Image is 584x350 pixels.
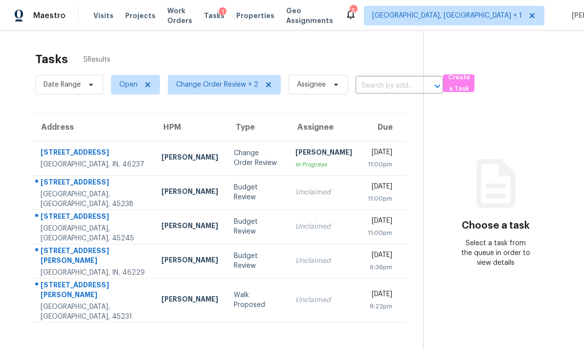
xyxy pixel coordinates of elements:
div: [DATE] [368,182,392,194]
th: Assignee [288,114,360,141]
span: [GEOGRAPHIC_DATA], [GEOGRAPHIC_DATA] + 1 [372,11,522,21]
span: Projects [125,11,156,21]
button: Create a Task [443,74,474,92]
h3: Choose a task [462,221,530,231]
div: [DATE] [368,289,392,302]
span: Work Orders [167,6,192,25]
div: 11:00pm [368,228,392,238]
th: Type [226,114,288,141]
div: 6:36pm [368,262,392,272]
div: [DATE] [368,250,392,262]
div: Unclaimed [295,187,352,197]
div: In Progress [295,160,352,169]
div: Select a task from the queue in order to view details [460,238,532,268]
span: Date Range [44,80,81,90]
span: Tasks [204,12,225,19]
span: Change Order Review + 2 [176,80,258,90]
div: Unclaimed [295,222,352,232]
div: [PERSON_NAME] [161,255,218,267]
span: Create a Task [448,72,470,94]
div: [DATE] [368,147,392,160]
div: 11:00pm [368,160,392,169]
div: [STREET_ADDRESS][PERSON_NAME] [41,246,146,268]
div: Budget Review [234,183,280,202]
span: Assignee [297,80,326,90]
div: 8:22pm [368,302,392,311]
div: [PERSON_NAME] [295,147,352,160]
th: Address [31,114,154,141]
div: 11:00pm [368,194,392,204]
div: Unclaimed [295,295,352,305]
span: Visits [93,11,113,21]
div: Change Order Review [234,148,280,168]
h2: Tasks [35,54,68,64]
div: [STREET_ADDRESS] [41,211,146,224]
span: Open [119,80,137,90]
input: Search by address [356,78,416,93]
div: [PERSON_NAME] [161,294,218,306]
div: [GEOGRAPHIC_DATA], [GEOGRAPHIC_DATA], 45245 [41,224,146,243]
div: [PERSON_NAME] [161,187,218,199]
th: Due [360,114,407,141]
div: [DATE] [368,216,392,228]
button: Open [430,79,444,93]
div: Walk Proposed [234,290,280,310]
span: 5 Results [84,55,111,65]
span: Properties [236,11,274,21]
div: Budget Review [234,217,280,236]
div: Unclaimed [295,256,352,266]
div: [GEOGRAPHIC_DATA], [GEOGRAPHIC_DATA], 45231 [41,302,146,322]
div: [PERSON_NAME] [161,152,218,164]
div: [GEOGRAPHIC_DATA], IN, 46229 [41,268,146,278]
div: [STREET_ADDRESS][PERSON_NAME] [41,280,146,302]
div: [STREET_ADDRESS] [41,177,146,189]
span: Geo Assignments [286,6,333,25]
th: HPM [154,114,226,141]
div: 5 [350,6,357,16]
div: [STREET_ADDRESS] [41,147,146,160]
div: [PERSON_NAME] [161,221,218,233]
div: Budget Review [234,251,280,271]
div: [GEOGRAPHIC_DATA], [GEOGRAPHIC_DATA], 45238 [41,189,146,209]
span: Maestro [33,11,66,21]
div: [GEOGRAPHIC_DATA], IN, 46237 [41,160,146,169]
div: 1 [219,7,226,17]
